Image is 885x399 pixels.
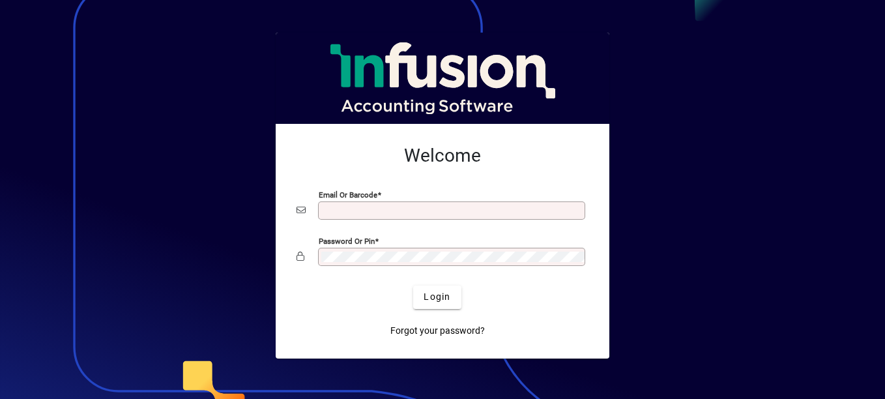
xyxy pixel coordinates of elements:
[390,324,485,338] span: Forgot your password?
[319,190,377,199] mat-label: Email or Barcode
[413,286,461,309] button: Login
[319,236,375,245] mat-label: Password or Pin
[424,290,450,304] span: Login
[385,319,490,343] a: Forgot your password?
[297,145,588,167] h2: Welcome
